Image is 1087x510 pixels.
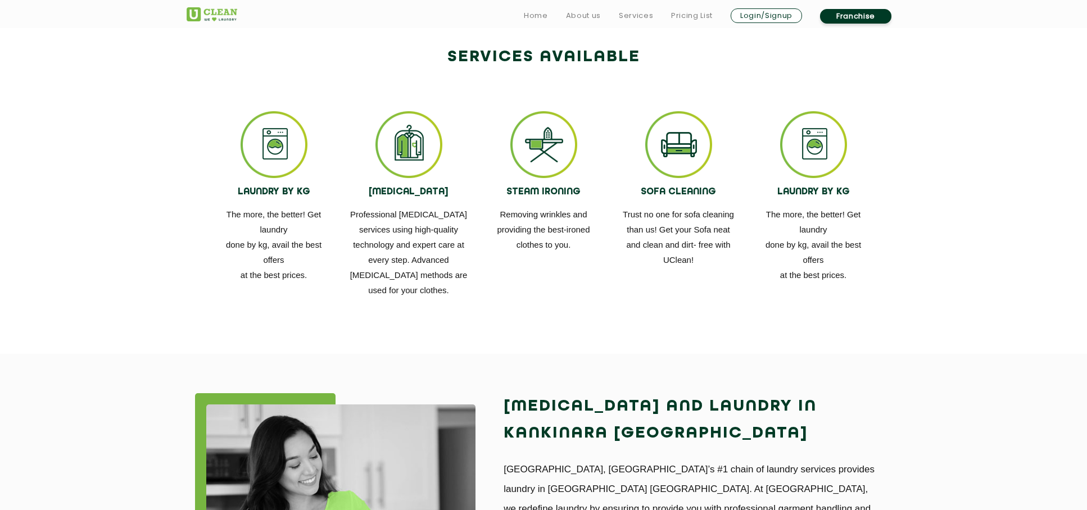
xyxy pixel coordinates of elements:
[350,187,468,198] h4: [MEDICAL_DATA]
[215,187,333,198] h4: LAUNDRY BY KG
[780,111,847,178] img: ss_icon_1.png
[524,9,548,22] a: Home
[375,111,442,178] img: ss_icon_2.png
[754,187,872,198] h4: LAUNDRY BY KG
[731,8,802,23] a: Login/Signup
[350,207,468,298] p: Professional [MEDICAL_DATA] services using high-quality technology and expert care at every step....
[484,207,603,252] p: Removing wrinkles and providing the best-ironed clothes to you.
[645,111,712,178] img: ss_icon_4.png
[820,9,891,24] a: Franchise
[619,187,737,198] h4: SOFA CLEANING
[484,187,603,198] h4: STEAM IRONING
[215,207,333,283] p: The more, the better! Get laundry done by kg, avail the best offers at the best prices.
[510,111,577,178] img: ss_icon_3.png
[187,7,237,21] img: UClean Laundry and Dry Cleaning
[671,9,713,22] a: Pricing List
[241,111,307,178] img: ss_icon_1.png
[619,207,737,267] p: Trust no one for sofa cleaning than us! Get your Sofa neat and clean and dirt- free with UClean!
[504,393,881,447] h2: [MEDICAL_DATA] and Laundry in kankinara [GEOGRAPHIC_DATA]
[754,207,872,283] p: The more, the better! Get laundry done by kg, avail the best offers at the best prices.
[187,44,900,71] h2: Services available
[619,9,653,22] a: Services
[566,9,601,22] a: About us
